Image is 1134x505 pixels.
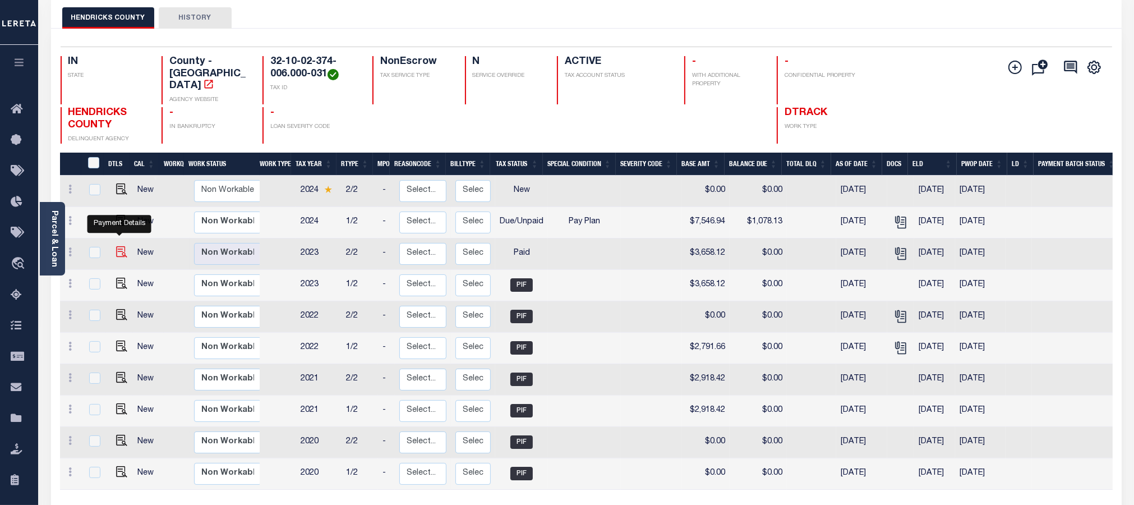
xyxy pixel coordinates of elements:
[836,207,887,238] td: [DATE]
[296,301,342,333] td: 2022
[296,458,342,490] td: 2020
[955,301,1006,333] td: [DATE]
[495,176,548,207] td: New
[378,207,395,238] td: -
[730,207,787,238] td: $1,078.13
[692,57,696,67] span: -
[510,373,533,386] span: PIF
[836,458,887,490] td: [DATE]
[342,301,378,333] td: 2/2
[159,7,232,29] button: HISTORY
[955,396,1006,427] td: [DATE]
[730,238,787,270] td: $0.00
[682,427,730,458] td: $0.00
[836,270,887,301] td: [DATE]
[955,207,1006,238] td: [DATE]
[730,458,787,490] td: $0.00
[133,427,164,458] td: New
[510,404,533,417] span: PIF
[682,396,730,427] td: $2,918.42
[380,56,451,68] h4: NonEscrow
[490,153,543,176] th: Tax Status: activate to sort column ascending
[495,238,548,270] td: Paid
[836,427,887,458] td: [DATE]
[378,176,395,207] td: -
[133,270,164,301] td: New
[342,238,378,270] td: 2/2
[730,396,787,427] td: $0.00
[296,396,342,427] td: 2021
[831,153,882,176] th: As of Date: activate to sort column ascending
[882,153,908,176] th: Docs
[169,108,173,118] span: -
[836,176,887,207] td: [DATE]
[914,364,955,396] td: [DATE]
[133,207,164,238] td: New
[68,72,148,80] p: STATE
[510,278,533,292] span: PIF
[914,333,955,364] td: [DATE]
[296,238,342,270] td: 2023
[324,186,332,193] img: Star.svg
[159,153,184,176] th: WorkQ
[677,153,725,176] th: Base Amt: activate to sort column ascending
[296,364,342,396] td: 2021
[296,270,342,301] td: 2023
[184,153,260,176] th: Work Status
[914,176,955,207] td: [DATE]
[68,135,148,144] p: DELINQUENT AGENCY
[373,153,390,176] th: MPO
[169,96,249,104] p: AGENCY WEBSITE
[380,72,451,80] p: TAX SERVICE TYPE
[914,207,955,238] td: [DATE]
[390,153,446,176] th: ReasonCode: activate to sort column ascending
[682,176,730,207] td: $0.00
[50,210,58,267] a: Parcel & Loan
[473,72,544,80] p: SERVICE OVERRIDE
[955,270,1006,301] td: [DATE]
[133,176,164,207] td: New
[255,153,291,176] th: Work Type
[914,427,955,458] td: [DATE]
[510,467,533,480] span: PIF
[291,153,336,176] th: Tax Year: activate to sort column ascending
[785,108,827,118] span: DTRACK
[296,333,342,364] td: 2022
[296,176,342,207] td: 2024
[836,301,887,333] td: [DATE]
[955,458,1006,490] td: [DATE]
[836,238,887,270] td: [DATE]
[270,108,274,118] span: -
[60,153,81,176] th: &nbsp;&nbsp;&nbsp;&nbsp;&nbsp;&nbsp;&nbsp;&nbsp;&nbsp;&nbsp;
[730,301,787,333] td: $0.00
[1007,153,1034,176] th: LD: activate to sort column ascending
[543,153,616,176] th: Special Condition: activate to sort column ascending
[473,56,544,68] h4: N
[569,218,600,226] span: Pay Plan
[104,153,130,176] th: DTLS
[270,123,359,131] p: LOAN SEVERITY CODE
[296,427,342,458] td: 2020
[914,301,955,333] td: [DATE]
[730,176,787,207] td: $0.00
[336,153,373,176] th: RType: activate to sort column ascending
[296,207,342,238] td: 2024
[270,84,359,93] p: TAX ID
[342,427,378,458] td: 2/2
[785,72,864,80] p: CONFIDENTIAL PROPERTY
[133,301,164,333] td: New
[342,333,378,364] td: 1/2
[725,153,782,176] th: Balance Due: activate to sort column ascending
[378,333,395,364] td: -
[510,310,533,323] span: PIF
[133,238,164,270] td: New
[378,364,395,396] td: -
[81,153,104,176] th: &nbsp;
[682,333,730,364] td: $2,791.66
[730,364,787,396] td: $0.00
[446,153,490,176] th: BillType: activate to sort column ascending
[730,270,787,301] td: $0.00
[169,56,249,93] h4: County - [GEOGRAPHIC_DATA]
[616,153,677,176] th: Severity Code: activate to sort column ascending
[378,301,395,333] td: -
